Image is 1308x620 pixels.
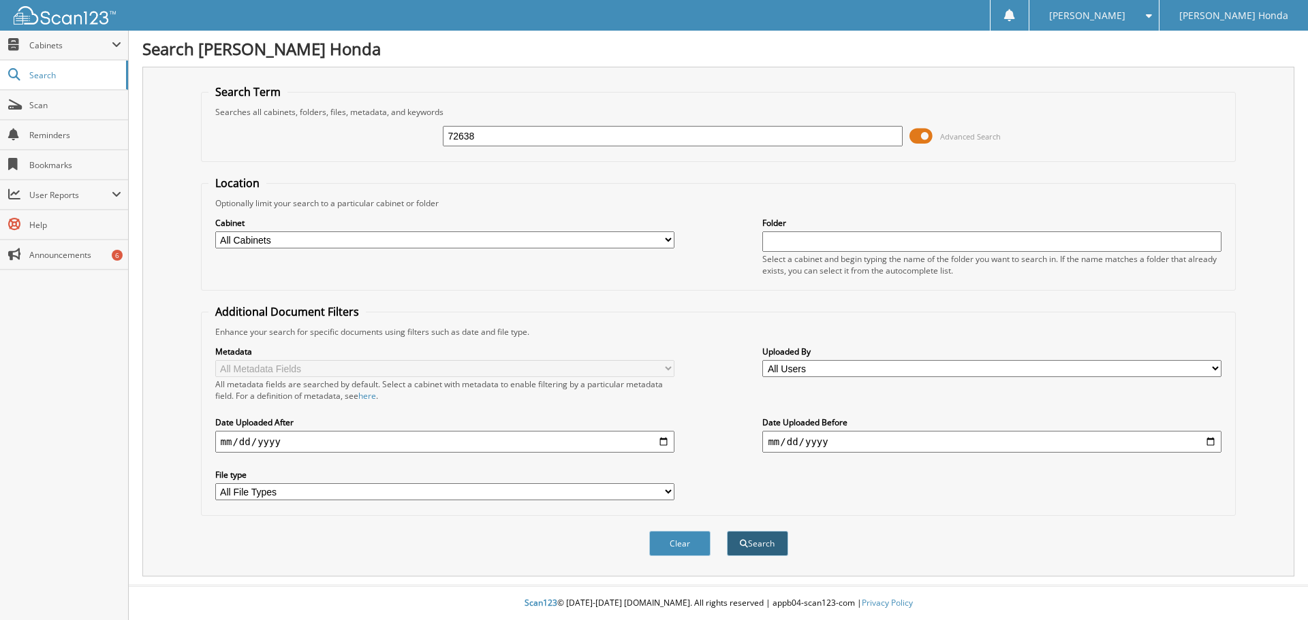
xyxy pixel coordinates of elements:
[762,217,1221,229] label: Folder
[525,597,557,608] span: Scan123
[215,378,674,402] div: All metadata fields are searched by default. Select a cabinet with metadata to enable filtering b...
[358,390,376,402] a: here
[112,250,123,261] div: 6
[208,326,1229,338] div: Enhance your search for specific documents using filters such as date and file type.
[215,431,674,453] input: start
[1179,12,1288,20] span: [PERSON_NAME] Honda
[208,106,1229,118] div: Searches all cabinets, folders, files, metadata, and keywords
[208,84,287,99] legend: Search Term
[649,531,711,556] button: Clear
[29,69,119,81] span: Search
[14,6,116,25] img: scan123-logo-white.svg
[762,431,1221,453] input: end
[940,131,1001,142] span: Advanced Search
[29,189,112,201] span: User Reports
[727,531,788,556] button: Search
[29,159,121,171] span: Bookmarks
[1049,12,1125,20] span: [PERSON_NAME]
[208,176,266,191] legend: Location
[129,587,1308,620] div: © [DATE]-[DATE] [DOMAIN_NAME]. All rights reserved | appb04-scan123-com |
[29,219,121,231] span: Help
[142,37,1294,60] h1: Search [PERSON_NAME] Honda
[29,99,121,111] span: Scan
[215,217,674,229] label: Cabinet
[762,253,1221,276] div: Select a cabinet and begin typing the name of the folder you want to search in. If the name match...
[215,417,674,428] label: Date Uploaded After
[762,417,1221,428] label: Date Uploaded Before
[862,597,913,608] a: Privacy Policy
[208,304,366,319] legend: Additional Document Filters
[29,129,121,141] span: Reminders
[215,346,674,357] label: Metadata
[29,39,112,51] span: Cabinets
[762,346,1221,357] label: Uploaded By
[29,249,121,261] span: Announcements
[208,197,1229,209] div: Optionally limit your search to a particular cabinet or folder
[215,469,674,480] label: File type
